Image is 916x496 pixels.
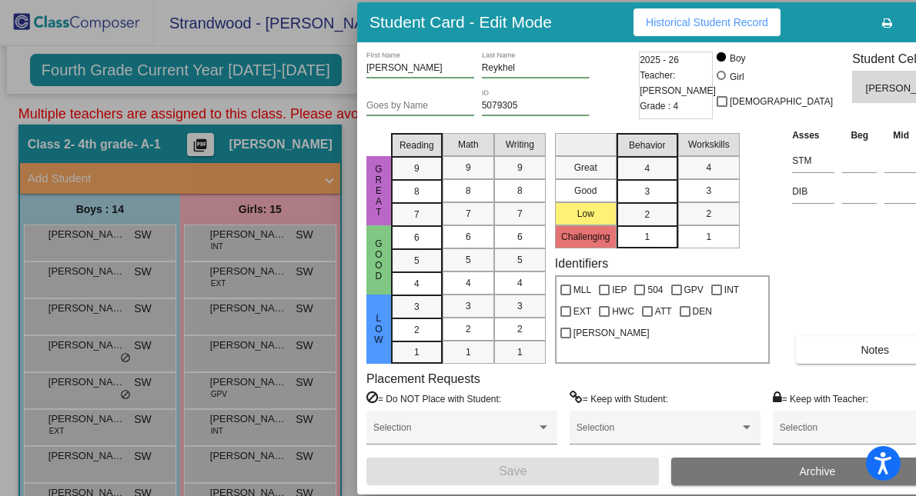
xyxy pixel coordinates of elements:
[706,230,711,244] span: 1
[414,231,420,245] span: 6
[838,127,881,144] th: Beg
[414,277,420,291] span: 4
[646,16,768,28] span: Historical Student Record
[482,101,590,112] input: Enter ID
[684,281,704,299] span: GPV
[517,230,523,244] span: 6
[517,161,523,175] span: 9
[730,92,833,111] span: [DEMOGRAPHIC_DATA]
[366,371,480,386] label: Placement Requests
[372,164,386,218] span: Great
[773,391,868,406] label: = Keep with Teacher:
[792,180,834,203] input: assessment
[729,52,746,65] div: Boy
[466,161,471,175] span: 9
[612,302,634,321] span: HWC
[517,184,523,198] span: 8
[517,322,523,336] span: 2
[640,98,678,114] span: Grade : 4
[517,253,523,267] span: 5
[861,344,889,356] span: Notes
[414,208,420,221] span: 7
[399,138,434,152] span: Reading
[414,345,420,359] span: 1
[517,207,523,221] span: 7
[466,230,471,244] span: 6
[612,281,627,299] span: IEP
[644,208,650,221] span: 2
[640,52,679,68] span: 2025 - 26
[414,323,420,337] span: 2
[466,322,471,336] span: 2
[414,185,420,198] span: 8
[655,302,672,321] span: ATT
[466,276,471,290] span: 4
[706,207,711,221] span: 2
[369,12,552,32] h3: Student Card - Edit Mode
[573,302,591,321] span: EXT
[517,276,523,290] span: 4
[466,345,471,359] span: 1
[688,138,730,151] span: Workskills
[706,161,711,175] span: 4
[414,300,420,314] span: 3
[573,281,591,299] span: MLL
[372,238,386,281] span: Good
[706,184,711,198] span: 3
[629,138,665,152] span: Behavior
[458,138,479,151] span: Math
[466,253,471,267] span: 5
[466,299,471,313] span: 3
[729,70,744,84] div: Girl
[792,149,834,172] input: assessment
[644,185,650,198] span: 3
[647,281,663,299] span: 504
[634,8,781,36] button: Historical Student Record
[414,161,420,175] span: 9
[517,345,523,359] span: 1
[366,458,659,485] button: Save
[724,281,739,299] span: INT
[693,302,712,321] span: DEN
[644,230,650,244] span: 1
[570,391,668,406] label: = Keep with Student:
[366,101,474,112] input: goes by name
[466,207,471,221] span: 7
[372,313,386,345] span: Low
[573,324,650,342] span: [PERSON_NAME]
[366,391,501,406] label: = Do NOT Place with Student:
[640,68,716,98] span: Teacher: [PERSON_NAME]
[644,161,650,175] span: 4
[466,184,471,198] span: 8
[414,254,420,268] span: 5
[800,465,836,478] span: Archive
[506,138,534,151] span: Writing
[499,464,527,478] span: Save
[555,256,608,271] label: Identifiers
[788,127,838,144] th: Asses
[517,299,523,313] span: 3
